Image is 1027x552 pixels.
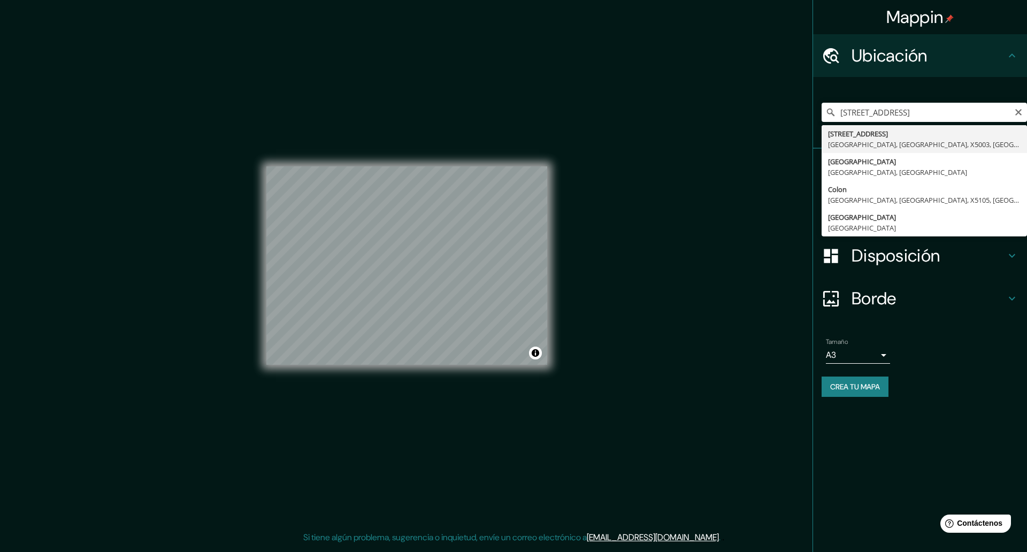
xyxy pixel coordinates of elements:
[932,510,1015,540] iframe: Lanzador de widgets de ayuda
[587,532,719,543] a: [EMAIL_ADDRESS][DOMAIN_NAME]
[830,382,880,392] font: Crea tu mapa
[822,377,888,397] button: Crea tu mapa
[826,338,848,346] font: Tamaño
[1014,106,1023,117] button: Claro
[303,532,587,543] font: Si tiene algún problema, sugerencia o inquietud, envíe un correo electrónico a
[266,166,547,365] canvas: Mapa
[813,149,1027,191] div: Patas
[721,531,722,543] font: .
[719,532,721,543] font: .
[828,223,896,233] font: [GEOGRAPHIC_DATA]
[852,287,896,310] font: Borde
[852,244,940,267] font: Disposición
[828,129,888,139] font: [STREET_ADDRESS]
[886,6,944,28] font: Mappin
[529,347,542,359] button: Activar o desactivar atribución
[828,157,896,166] font: [GEOGRAPHIC_DATA]
[813,34,1027,77] div: Ubicación
[822,103,1027,122] input: Elige tu ciudad o zona
[945,14,954,23] img: pin-icon.png
[852,44,928,67] font: Ubicación
[813,234,1027,277] div: Disposición
[828,185,847,194] font: Colon
[828,212,896,222] font: [GEOGRAPHIC_DATA]
[828,167,967,177] font: [GEOGRAPHIC_DATA], [GEOGRAPHIC_DATA]
[826,349,836,361] font: A3
[722,531,724,543] font: .
[813,277,1027,320] div: Borde
[826,347,890,364] div: A3
[813,191,1027,234] div: Estilo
